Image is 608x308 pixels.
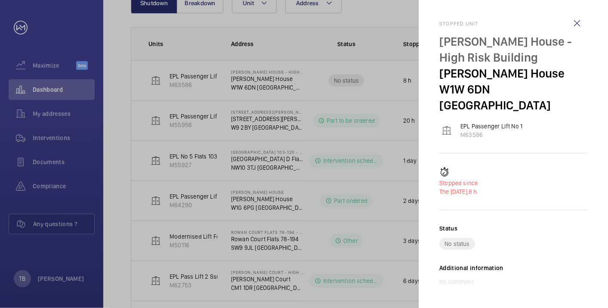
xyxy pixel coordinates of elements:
span: No comment [439,278,474,285]
p: 8 h [439,187,587,196]
p: [PERSON_NAME] House - High Risk Building [439,34,587,65]
h2: Stopped unit [439,21,587,27]
p: W1W 6DN [GEOGRAPHIC_DATA] [439,81,587,113]
span: The [DATE], [439,188,469,195]
p: No status [444,240,470,248]
p: Stopped since [439,179,587,187]
p: [PERSON_NAME] House [439,65,587,81]
h2: Additional information [439,264,587,272]
h2: Status [439,224,457,233]
img: elevator.svg [441,125,452,136]
p: M63586 [460,131,522,139]
p: EPL Passenger Lift No 1 [460,122,522,131]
